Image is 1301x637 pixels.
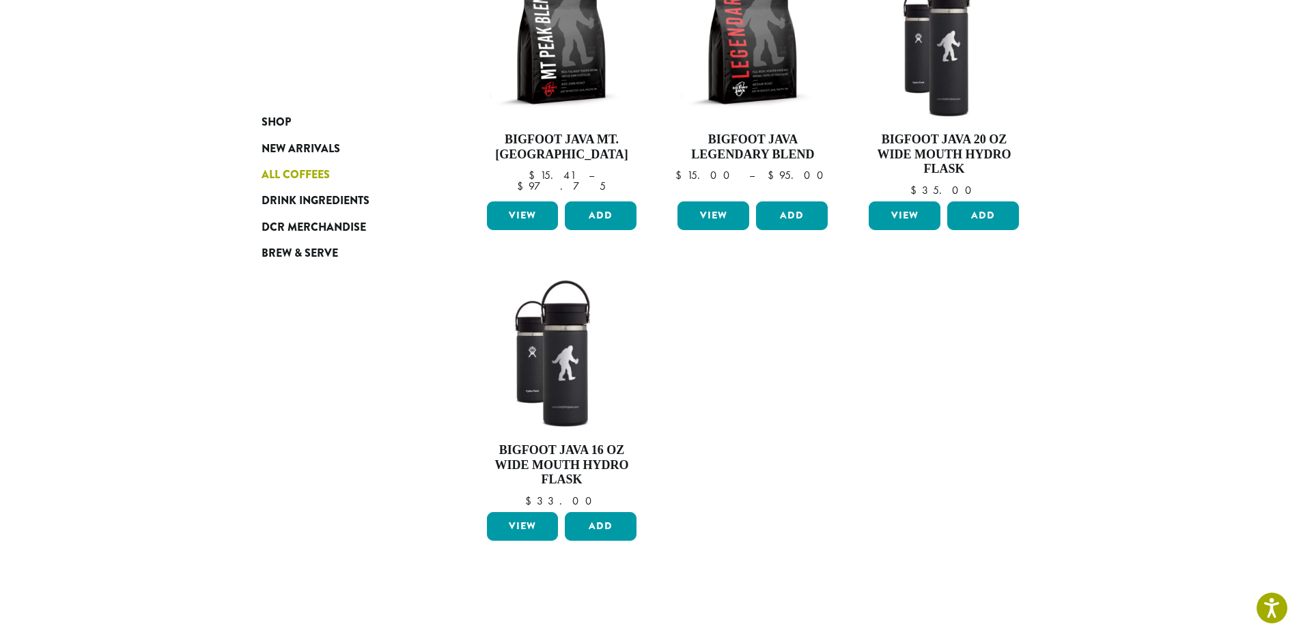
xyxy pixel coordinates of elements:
[484,275,641,507] a: Bigfoot Java 16 oz Wide Mouth Hydro Flask $33.00
[529,168,576,182] bdi: 15.41
[517,179,606,193] bdi: 97.75
[262,114,291,131] span: Shop
[487,512,559,541] a: View
[262,188,425,214] a: Drink Ingredients
[589,168,594,182] span: –
[262,245,338,262] span: Brew & Serve
[768,168,779,182] span: $
[865,132,1022,177] h4: Bigfoot Java 20 oz Wide Mouth Hydro Flask
[262,109,425,135] a: Shop
[910,183,978,197] bdi: 35.00
[677,201,749,230] a: View
[262,167,330,184] span: All Coffees
[483,275,640,432] img: LO2863-BFJ-Hydro-Flask-16oz-WM-wFlex-Sip-Lid-Black-300x300.jpg
[565,512,636,541] button: Add
[947,201,1019,230] button: Add
[262,193,369,210] span: Drink Ingredients
[529,168,540,182] span: $
[262,240,425,266] a: Brew & Serve
[749,168,755,182] span: –
[756,201,828,230] button: Add
[487,201,559,230] a: View
[484,443,641,487] h4: Bigfoot Java 16 oz Wide Mouth Hydro Flask
[262,135,425,161] a: New Arrivals
[262,214,425,240] a: DCR Merchandise
[869,201,940,230] a: View
[525,494,598,508] bdi: 33.00
[262,141,340,158] span: New Arrivals
[262,219,366,236] span: DCR Merchandise
[525,494,537,508] span: $
[517,179,529,193] span: $
[910,183,922,197] span: $
[675,168,736,182] bdi: 15.00
[674,132,831,162] h4: Bigfoot Java Legendary Blend
[484,132,641,162] h4: Bigfoot Java Mt. [GEOGRAPHIC_DATA]
[262,162,425,188] a: All Coffees
[675,168,687,182] span: $
[768,168,830,182] bdi: 95.00
[565,201,636,230] button: Add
